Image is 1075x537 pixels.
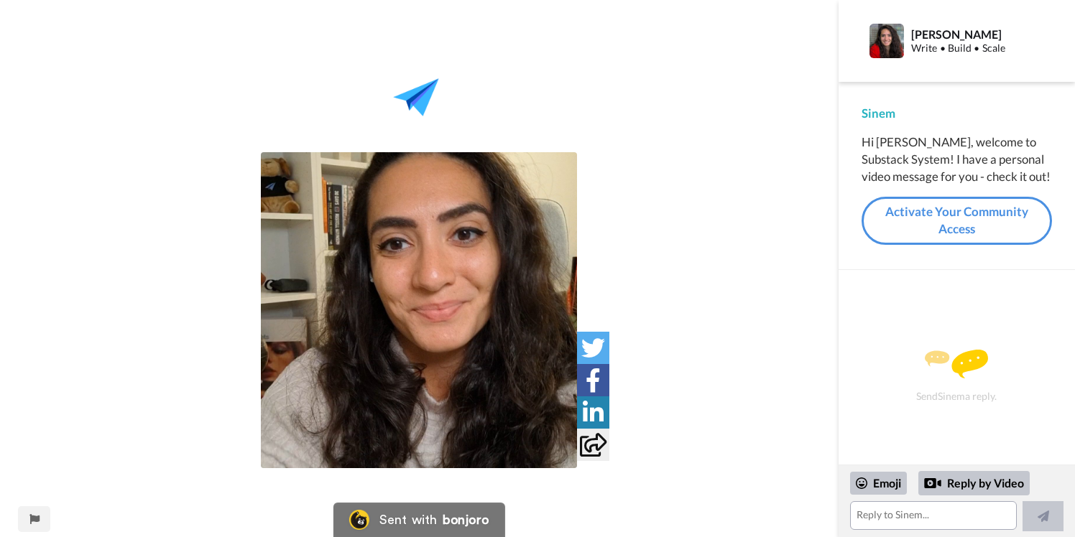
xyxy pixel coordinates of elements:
div: Write • Build • Scale [911,42,1051,55]
img: message.svg [925,350,988,378]
img: Bonjoro Logo [349,510,369,530]
img: Profile Image [869,24,904,58]
img: e1e33f2f-0362-4d4c-ad6a-1ab2d2442b65 [390,66,448,123]
img: 76db889b-c8c9-4ac2-9f97-22cfd2c3eeb4-thumb.jpg [261,152,577,468]
a: Activate Your Community Access [862,197,1052,245]
div: Reply by Video [918,471,1030,495]
div: bonjoro [443,513,489,526]
div: Sinem [862,105,1052,122]
div: Sent with [379,513,437,526]
a: Bonjoro LogoSent withbonjoro [333,503,504,537]
div: Reply by Video [924,475,941,492]
div: Send Sinem a reply. [858,295,1056,458]
div: Emoji [850,472,907,495]
div: [PERSON_NAME] [911,27,1051,41]
div: Hi [PERSON_NAME], welcome to Substack System! I have a personal video message for you - check it ... [862,134,1052,185]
